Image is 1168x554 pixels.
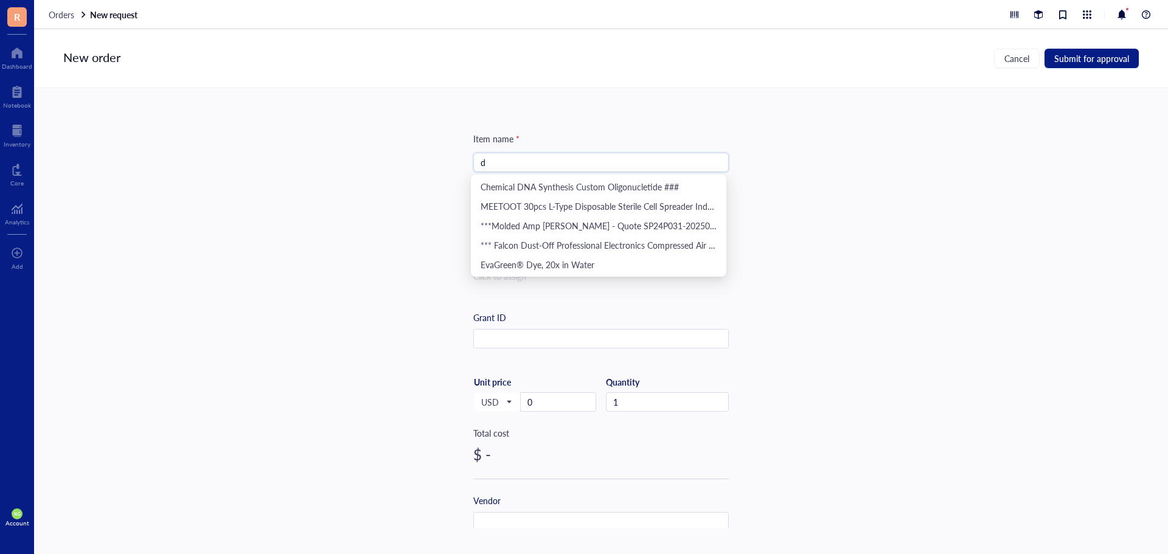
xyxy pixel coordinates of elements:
div: ***Molded Amp [PERSON_NAME] - Quote SP24P031-20250930A - PO [481,219,717,232]
div: MEETOOT 30pcs L-Type Disposable Sterile Cell Spreader Independent Sterilization Package Disposabl... [481,199,717,213]
a: Notebook [3,82,31,109]
a: Inventory [4,121,30,148]
div: Item name [473,132,520,145]
div: Vendor [473,494,501,507]
button: Submit for approval [1045,49,1139,68]
a: Dashboard [2,43,32,70]
a: Core [10,160,24,187]
span: Submit for approval [1054,54,1129,63]
span: Cancel [1004,54,1029,63]
div: Add [12,263,23,270]
div: EvaGreen® Dye, 20x in Water [481,258,717,271]
div: Account [5,519,29,527]
a: Orders [49,9,88,20]
div: Unit price [474,376,550,387]
div: Quantity [606,376,729,387]
div: Analytics [5,218,29,226]
span: Orders [49,9,74,21]
div: Inventory [4,140,30,148]
a: New request [90,9,140,20]
span: R [14,9,20,24]
div: $ - [473,445,729,464]
div: MEETOOT 30pcs L-Type Disposable Sterile Cell Spreader Independent Sterilization Package Disposabl... [473,196,724,216]
div: Grant ID [473,311,506,324]
button: Cancel [994,49,1040,68]
div: *** Falcon Dust-Off Professional Electronics Compressed Air Duster, 12 oz (12 Pack) [473,235,724,255]
div: Core [10,179,24,187]
div: Notebook [3,102,31,109]
div: EvaGreen® Dye, 20x in Water [473,255,724,274]
span: USD [481,396,511,407]
div: Total cost [473,426,729,440]
div: *** Falcon Dust-Off Professional Electronics Compressed Air Duster, 12 oz (12 Pack) [481,238,717,252]
div: Chemical DNA Synthesis Custom Oligonucletide ### [481,180,717,193]
div: ***Molded Amp Chambers - Quote SP24P031-20250930A - PO [473,216,724,235]
span: NG [14,511,20,516]
div: Chemical DNA Synthesis Custom Oligonucletide ### [473,177,724,196]
div: Dashboard [2,63,32,70]
div: New order [63,49,120,68]
a: Analytics [5,199,29,226]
